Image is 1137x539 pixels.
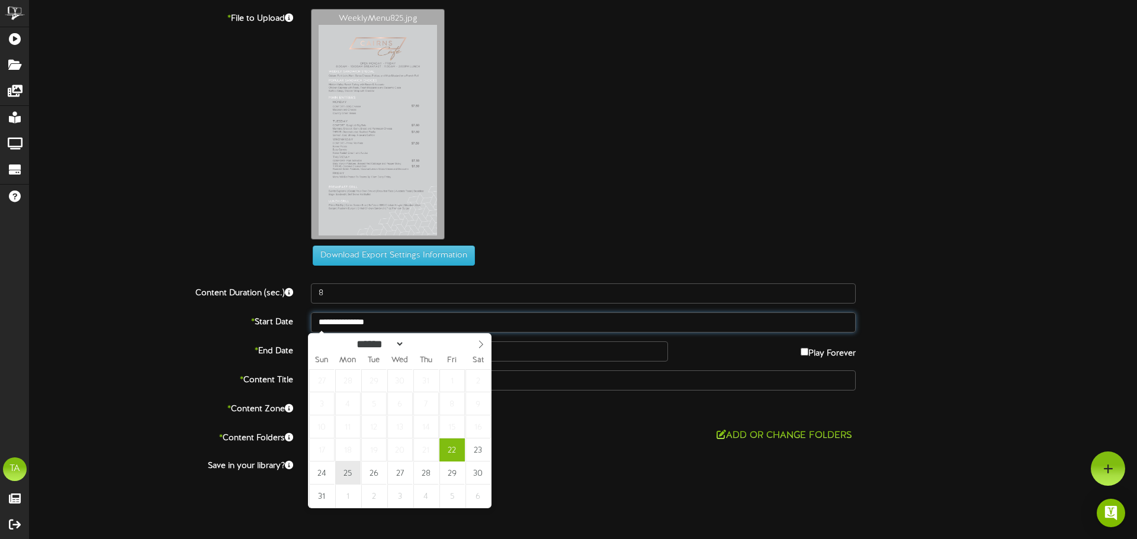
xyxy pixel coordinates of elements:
span: September 2, 2025 [361,485,387,508]
span: Thu [413,357,439,364]
input: Title of this Content [311,370,856,390]
span: August 5, 2025 [361,392,387,415]
label: End Date [21,341,302,357]
span: July 31, 2025 [413,369,439,392]
div: TA [3,457,27,481]
button: Download Export Settings Information [313,246,475,266]
span: August 28, 2025 [413,461,439,485]
span: September 6, 2025 [465,485,491,508]
span: August 1, 2025 [439,369,465,392]
span: August 20, 2025 [387,438,413,461]
span: Tue [361,357,387,364]
span: August 2, 2025 [465,369,491,392]
span: August 29, 2025 [439,461,465,485]
label: Start Date [21,312,302,328]
label: Content Title [21,370,302,386]
label: Save in your library? [21,456,302,472]
span: August 22, 2025 [439,438,465,461]
span: September 3, 2025 [387,485,413,508]
input: Year [404,338,447,350]
label: Content Folders [21,428,302,444]
button: Add or Change Folders [713,428,856,443]
span: Sat [465,357,491,364]
span: August 27, 2025 [387,461,413,485]
span: August 15, 2025 [439,415,465,438]
span: August 16, 2025 [465,415,491,438]
label: Play Forever [801,341,856,360]
span: August 7, 2025 [413,392,439,415]
span: August 10, 2025 [309,415,335,438]
span: August 4, 2025 [335,392,361,415]
span: August 23, 2025 [465,438,491,461]
span: July 30, 2025 [387,369,413,392]
span: September 1, 2025 [335,485,361,508]
span: Wed [387,357,413,364]
span: August 19, 2025 [361,438,387,461]
div: Open Intercom Messenger [1097,499,1125,527]
span: August 26, 2025 [361,461,387,485]
span: August 17, 2025 [309,438,335,461]
span: August 3, 2025 [309,392,335,415]
span: August 14, 2025 [413,415,439,438]
span: August 11, 2025 [335,415,361,438]
span: August 13, 2025 [387,415,413,438]
label: Content Duration (sec.) [21,283,302,299]
span: Mon [335,357,361,364]
span: July 29, 2025 [361,369,387,392]
span: September 4, 2025 [413,485,439,508]
span: August 8, 2025 [439,392,465,415]
span: August 21, 2025 [413,438,439,461]
span: Fri [439,357,465,364]
span: August 25, 2025 [335,461,361,485]
a: Download Export Settings Information [307,251,475,260]
span: August 6, 2025 [387,392,413,415]
span: August 12, 2025 [361,415,387,438]
span: August 24, 2025 [309,461,335,485]
span: August 30, 2025 [465,461,491,485]
span: August 18, 2025 [335,438,361,461]
label: File to Upload [21,9,302,25]
span: August 9, 2025 [465,392,491,415]
span: July 28, 2025 [335,369,361,392]
input: Play Forever [801,348,808,356]
label: Content Zone [21,399,302,415]
span: September 5, 2025 [439,485,465,508]
span: August 31, 2025 [309,485,335,508]
span: Sun [309,357,335,364]
span: July 27, 2025 [309,369,335,392]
